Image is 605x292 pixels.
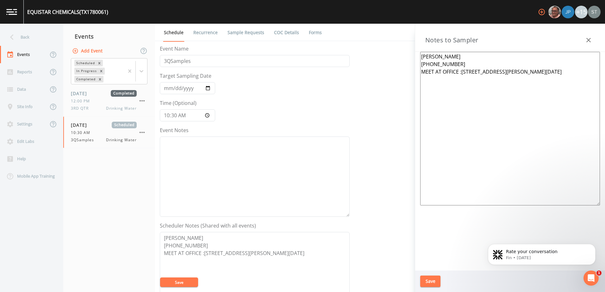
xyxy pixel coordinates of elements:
span: 12:00 PM [71,98,94,104]
div: Scheduled [74,60,96,66]
span: 10:30 AM [71,130,94,136]
a: [DATE]Scheduled10:30 AM3QSamplesDrinking Water [63,117,155,148]
label: Time (Optional) [160,99,196,107]
iframe: Intercom notifications message [478,231,605,275]
a: [DATE]Completed12:00 PM3RD QTRDrinking Water [63,85,155,117]
span: 3QSamples [71,137,98,143]
button: Save [420,276,440,287]
label: Event Notes [160,126,189,134]
span: Drinking Water [106,137,137,143]
img: e2d790fa78825a4bb76dcb6ab311d44c [548,6,561,18]
span: Drinking Water [106,106,137,111]
img: logo [6,9,17,15]
div: In Progress [74,68,98,74]
img: 41241ef155101aa6d92a04480b0d0000 [562,6,574,18]
div: Joshua gere Paul [561,6,575,18]
img: 8315ae1e0460c39f28dd315f8b59d613 [588,6,601,18]
div: Remove Scheduled [96,60,103,66]
button: Add Event [71,45,105,57]
div: +15 [575,6,588,18]
label: Target Sampling Date [160,72,211,80]
div: Remove Completed [97,76,103,82]
div: Events [63,28,155,44]
button: Save [160,277,198,287]
textarea: [PERSON_NAME] [PHONE_NUMBER] MEET AT OFFICE :[STREET_ADDRESS][PERSON_NAME][DATE] [420,52,600,205]
span: Completed [111,90,137,97]
iframe: Intercom live chat [583,271,599,286]
a: Schedule [163,24,184,42]
span: [DATE] [71,90,91,97]
a: Forms [308,24,323,41]
span: [DATE] [71,122,91,128]
div: EQUISTAR CHEMICALS (TX1780061) [27,8,108,16]
span: 3RD QTR [71,106,92,111]
div: Mike Franklin [548,6,561,18]
h3: Notes to Sampler [425,35,478,45]
a: COC Details [273,24,300,41]
a: Recurrence [192,24,219,41]
label: Event Name [160,45,189,52]
a: Sample Requests [227,24,265,41]
div: Completed [74,76,97,82]
label: Scheduler Notes (Shared with all events) [160,222,256,229]
span: 1 [596,271,602,276]
div: Remove In Progress [98,68,105,74]
span: Scheduled [112,122,137,128]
